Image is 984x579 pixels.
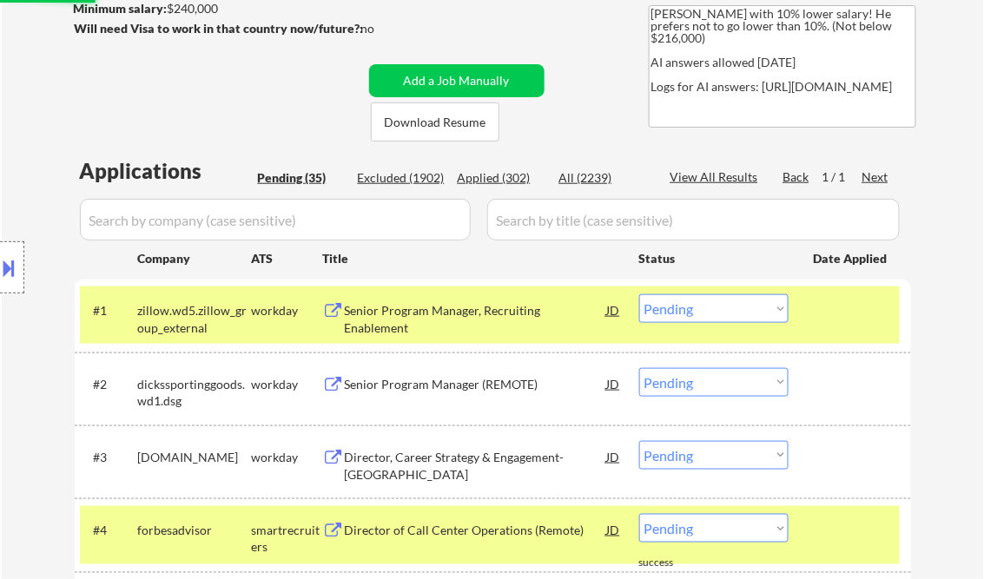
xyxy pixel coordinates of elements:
[822,168,862,186] div: 1 / 1
[94,522,124,539] div: #4
[605,514,623,545] div: JD
[345,302,607,336] div: Senior Program Manager, Recruiting Enablement
[783,168,811,186] div: Back
[670,168,763,186] div: View All Results
[345,449,607,483] div: Director, Career Strategy & Engagement-[GEOGRAPHIC_DATA]
[138,449,252,466] div: [DOMAIN_NAME]
[862,168,890,186] div: Next
[639,242,789,273] div: Status
[345,376,607,393] div: Senior Program Manager (REMOTE)
[458,169,545,187] div: Applied (302)
[605,294,623,326] div: JD
[605,441,623,472] div: JD
[75,21,364,36] strong: Will need Visa to work in that country now/future?:
[814,250,890,267] div: Date Applied
[138,522,252,539] div: forbesadvisor
[605,368,623,399] div: JD
[345,522,607,539] div: Director of Call Center Operations (Remote)
[74,1,168,16] strong: Minimum salary:
[252,449,323,466] div: workday
[252,522,323,556] div: smartrecruiters
[369,64,545,97] button: Add a Job Manually
[358,169,445,187] div: Excluded (1902)
[323,250,623,267] div: Title
[371,102,499,141] button: Download Resume
[639,556,709,571] div: success
[559,169,646,187] div: All (2239)
[361,20,411,37] div: no
[487,199,900,240] input: Search by title (case sensitive)
[94,449,124,466] div: #3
